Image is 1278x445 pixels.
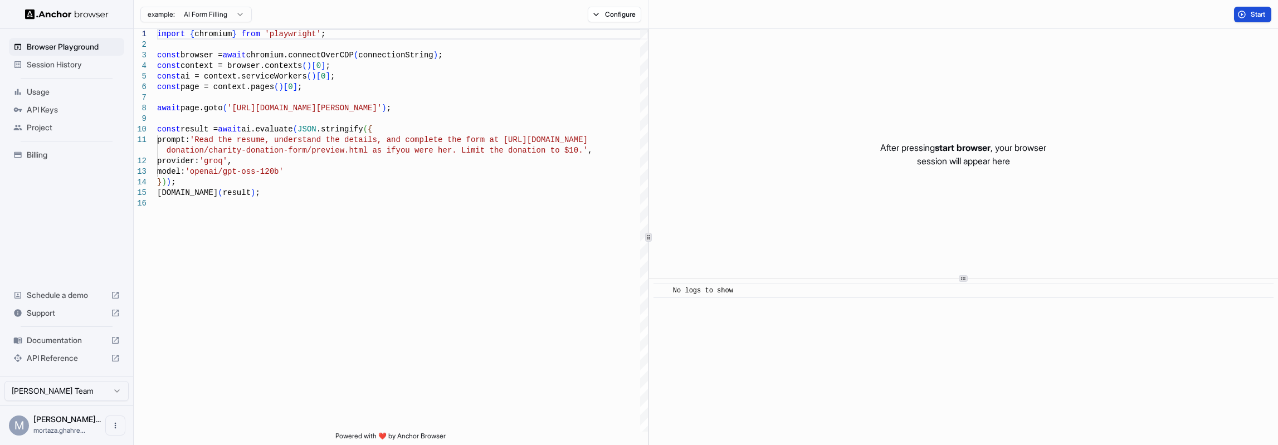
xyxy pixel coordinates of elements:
[167,146,396,155] span: donation/charity-donation-form/preview.html as if
[162,178,166,187] span: )
[9,331,124,349] div: Documentation
[9,304,124,322] div: Support
[218,188,222,197] span: (
[325,61,330,70] span: ;
[9,119,124,136] div: Project
[659,285,665,296] span: ​
[311,72,316,81] span: )
[396,146,587,155] span: you were her. Limit the donation to $10.'
[185,167,283,176] span: 'openai/gpt-oss-120b'
[105,415,125,436] button: Open menu
[232,30,236,38] span: }
[935,142,991,153] span: start browser
[157,104,181,113] span: await
[27,290,106,301] span: Schedule a demo
[171,178,175,187] span: ;
[199,157,227,165] span: 'groq'
[265,30,321,38] span: 'playwright'
[157,167,185,176] span: model:
[157,51,181,60] span: const
[134,198,147,209] div: 16
[181,61,302,70] span: context = browser.contexts
[279,82,283,91] span: )
[134,177,147,188] div: 14
[27,307,106,319] span: Support
[134,71,147,82] div: 5
[325,72,330,81] span: ]
[190,135,424,144] span: 'Read the resume, understand the details, and comp
[316,61,321,70] span: 0
[321,61,325,70] span: ]
[134,92,147,103] div: 7
[9,146,124,164] div: Billing
[190,30,194,38] span: {
[316,125,363,134] span: .stringify
[1234,7,1271,22] button: Start
[223,51,246,60] span: await
[9,38,124,56] div: Browser Playground
[181,104,223,113] span: page.goto
[241,30,260,38] span: from
[223,188,251,197] span: result
[588,7,642,22] button: Configure
[33,426,85,434] span: mortaza.ghahremani@gmail.com
[293,82,297,91] span: ]
[293,125,297,134] span: (
[307,61,311,70] span: )
[27,41,120,52] span: Browser Playground
[302,61,306,70] span: (
[134,188,147,198] div: 15
[227,104,382,113] span: '[URL][DOMAIN_NAME][PERSON_NAME]'
[33,414,101,424] span: Mortaza Ghahremani
[27,353,106,364] span: API Reference
[9,349,124,367] div: API Reference
[134,124,147,135] div: 10
[588,146,592,155] span: ,
[27,122,120,133] span: Project
[284,82,288,91] span: [
[218,125,241,134] span: await
[297,125,316,134] span: JSON
[246,51,354,60] span: chromium.connectOverCDP
[134,29,147,40] div: 1
[157,30,185,38] span: import
[335,432,446,445] span: Powered with ❤️ by Anchor Browser
[433,51,438,60] span: )
[9,83,124,101] div: Usage
[181,51,223,60] span: browser =
[134,61,147,71] div: 4
[157,61,181,70] span: const
[27,104,120,115] span: API Keys
[288,82,292,91] span: 0
[157,82,181,91] span: const
[148,10,175,19] span: example:
[227,157,232,165] span: ,
[157,157,199,165] span: provider:
[438,51,442,60] span: ;
[241,125,292,134] span: ai.evaluate
[368,125,372,134] span: {
[157,188,218,197] span: [DOMAIN_NAME]
[321,72,325,81] span: 0
[134,167,147,177] div: 13
[9,415,29,436] div: M
[251,188,255,197] span: )
[223,104,227,113] span: (
[134,50,147,61] div: 3
[181,125,218,134] span: result =
[354,51,358,60] span: (
[134,82,147,92] div: 6
[181,82,274,91] span: page = context.pages
[27,149,120,160] span: Billing
[382,104,386,113] span: )
[274,82,279,91] span: (
[363,125,368,134] span: (
[1251,10,1266,19] span: Start
[25,9,109,19] img: Anchor Logo
[297,82,302,91] span: ;
[255,188,260,197] span: ;
[880,141,1046,168] p: After pressing , your browser session will appear here
[673,287,733,295] span: No logs to show
[134,114,147,124] div: 9
[387,104,391,113] span: ;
